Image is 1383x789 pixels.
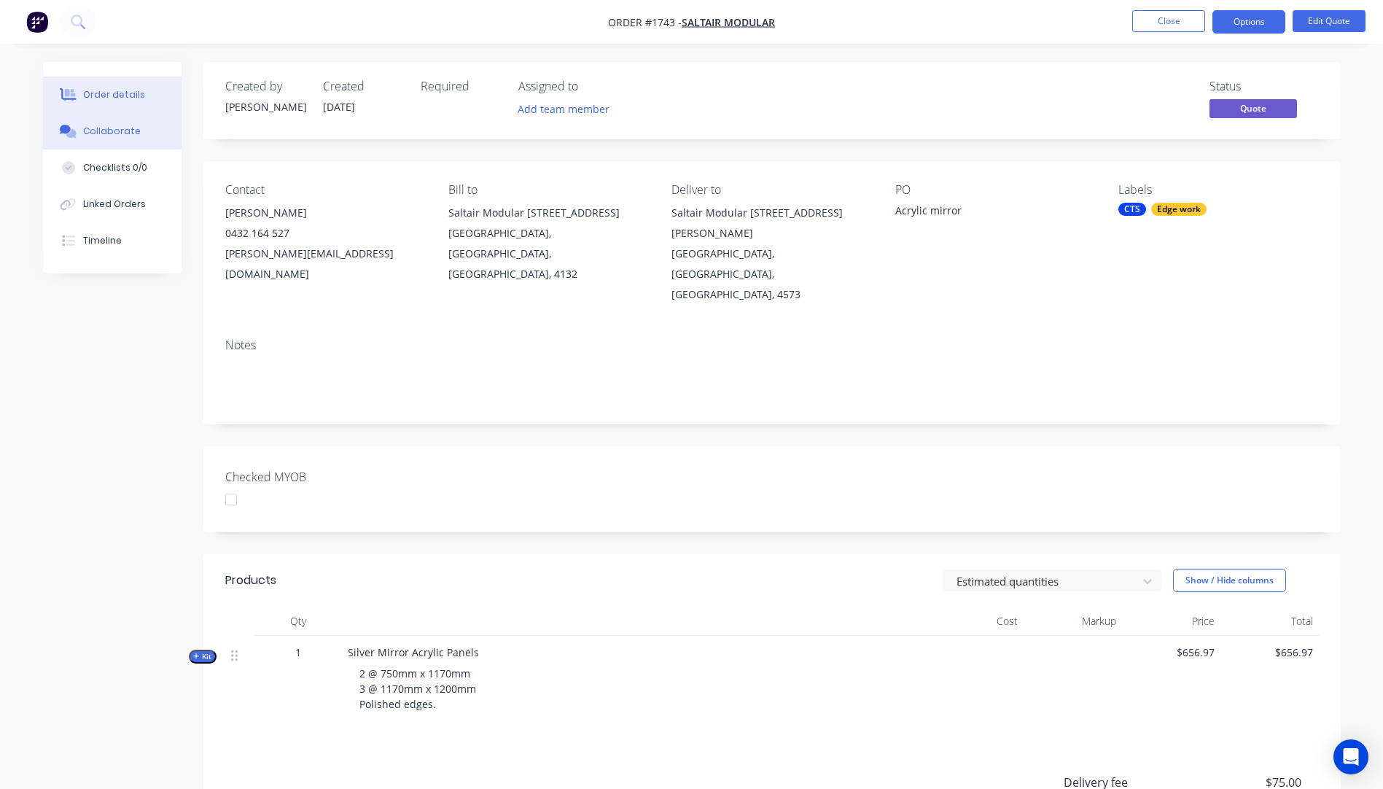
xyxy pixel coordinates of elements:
[225,338,1319,352] div: Notes
[359,666,476,711] span: 2 @ 750mm x 1170mm 3 @ 1170mm x 1200mm Polished edges.
[1118,183,1318,197] div: Labels
[83,125,141,138] div: Collaborate
[608,15,682,29] span: Order #1743 -
[448,223,648,284] div: [GEOGRAPHIC_DATA], [GEOGRAPHIC_DATA], [GEOGRAPHIC_DATA], 4132
[225,99,305,114] div: [PERSON_NAME]
[671,183,871,197] div: Deliver to
[1151,203,1207,216] div: Edge work
[225,203,425,223] div: [PERSON_NAME]
[83,198,146,211] div: Linked Orders
[225,572,276,589] div: Products
[1024,607,1122,636] div: Markup
[225,79,305,93] div: Created by
[193,651,212,662] span: Kit
[1226,645,1313,660] span: $656.97
[518,99,618,119] button: Add team member
[1212,10,1285,34] button: Options
[671,244,871,305] div: [GEOGRAPHIC_DATA], [GEOGRAPHIC_DATA], [GEOGRAPHIC_DATA], 4573
[295,645,301,660] span: 1
[448,203,648,284] div: Saltair Modular [STREET_ADDRESS][GEOGRAPHIC_DATA], [GEOGRAPHIC_DATA], [GEOGRAPHIC_DATA], 4132
[1209,99,1297,117] span: Quote
[348,645,479,659] span: Silver Mirror Acrylic Panels
[83,234,122,247] div: Timeline
[448,183,648,197] div: Bill to
[83,161,147,174] div: Checklists 0/0
[1333,739,1368,774] div: Open Intercom Messenger
[1293,10,1366,32] button: Edit Quote
[1122,607,1220,636] div: Price
[83,88,145,101] div: Order details
[254,607,342,636] div: Qty
[225,183,425,197] div: Contact
[925,607,1024,636] div: Cost
[671,203,871,305] div: Saltair Modular [STREET_ADDRESS][PERSON_NAME][GEOGRAPHIC_DATA], [GEOGRAPHIC_DATA], [GEOGRAPHIC_DA...
[895,203,1078,223] div: Acrylic mirror
[448,203,648,223] div: Saltair Modular [STREET_ADDRESS]
[26,11,48,33] img: Factory
[1128,645,1215,660] span: $656.97
[1132,10,1205,32] button: Close
[671,203,871,244] div: Saltair Modular [STREET_ADDRESS][PERSON_NAME]
[1118,203,1146,216] div: CTS
[1173,569,1286,592] button: Show / Hide columns
[225,244,425,284] div: [PERSON_NAME][EMAIL_ADDRESS][DOMAIN_NAME]
[43,186,182,222] button: Linked Orders
[510,99,617,119] button: Add team member
[682,15,775,29] a: Saltair Modular
[43,113,182,149] button: Collaborate
[225,203,425,284] div: [PERSON_NAME]0432 164 527[PERSON_NAME][EMAIL_ADDRESS][DOMAIN_NAME]
[43,77,182,113] button: Order details
[518,79,664,93] div: Assigned to
[323,100,355,114] span: [DATE]
[1209,79,1319,93] div: Status
[1220,607,1319,636] div: Total
[323,79,403,93] div: Created
[43,149,182,186] button: Checklists 0/0
[225,468,408,486] label: Checked MYOB
[189,650,217,664] button: Kit
[225,223,425,244] div: 0432 164 527
[421,79,501,93] div: Required
[895,183,1095,197] div: PO
[43,222,182,259] button: Timeline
